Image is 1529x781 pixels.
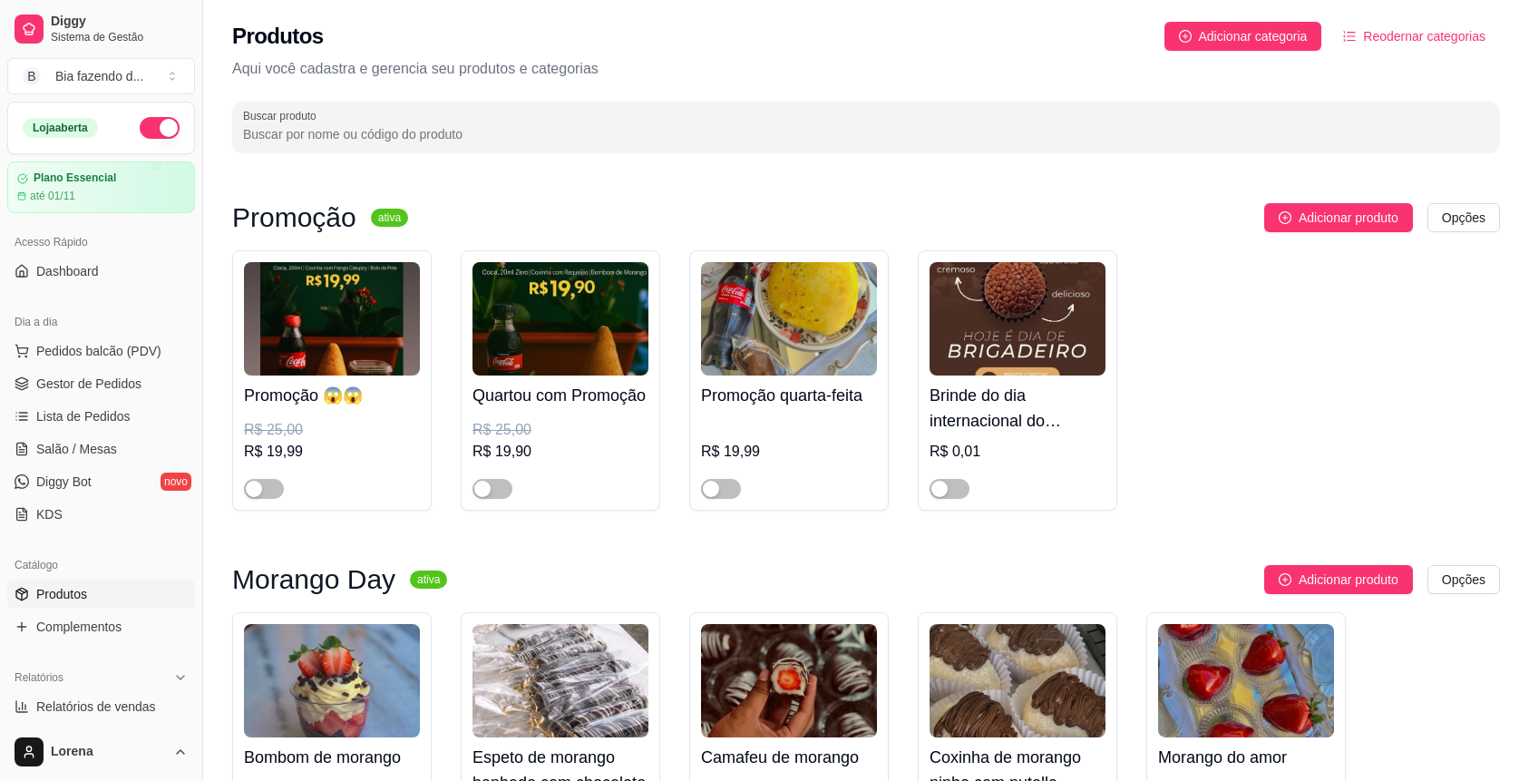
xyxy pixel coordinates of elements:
span: Lista de Pedidos [36,407,131,425]
div: Catálogo [7,551,195,580]
div: Bia fazendo d ... [55,67,143,85]
span: plus-circle [1179,30,1192,43]
button: Opções [1427,203,1500,232]
a: Produtos [7,580,195,609]
h4: Brinde do dia internacional do brigadeiro [930,383,1105,434]
span: Gestor de Pedidos [36,375,141,393]
img: product-image [930,262,1105,376]
div: Loja aberta [23,118,98,138]
h3: Promoção [232,207,356,229]
button: Pedidos balcão (PDV) [7,337,195,366]
span: Complementos [36,618,122,636]
h4: Camafeu de morango [701,745,877,770]
div: R$ 25,00 [472,419,648,441]
h4: Morango do amor [1158,745,1334,770]
img: product-image [930,624,1105,737]
a: Relatórios de vendas [7,692,195,721]
span: Opções [1442,208,1485,228]
img: product-image [1158,624,1334,737]
span: Sistema de Gestão [51,30,188,44]
span: Produtos [36,585,87,603]
sup: ativa [371,209,408,227]
h4: Promoção quarta-feita [701,383,877,408]
span: Opções [1442,570,1485,590]
a: Dashboard [7,257,195,286]
img: product-image [472,262,648,376]
input: Buscar produto [243,125,1489,143]
label: Buscar produto [243,108,323,123]
span: Dashboard [36,262,99,280]
article: até 01/11 [30,189,75,203]
p: Aqui você cadastra e gerencia seu produtos e categorias [232,58,1500,80]
div: R$ 0,01 [930,441,1105,463]
span: Relatórios [15,670,63,685]
button: Select a team [7,58,195,94]
a: Salão / Mesas [7,434,195,464]
button: Reodernar categorias [1329,22,1500,51]
span: Salão / Mesas [36,440,117,458]
button: Adicionar produto [1264,565,1413,594]
div: R$ 19,90 [472,441,648,463]
a: Plano Essencialaté 01/11 [7,161,195,213]
h2: Produtos [232,22,324,51]
img: product-image [701,624,877,737]
h4: Quartou com Promoção [472,383,648,408]
span: Pedidos balcão (PDV) [36,342,161,360]
button: Opções [1427,565,1500,594]
div: R$ 25,00 [244,419,420,441]
button: Lorena [7,730,195,774]
span: B [23,67,41,85]
div: R$ 19,99 [701,441,877,463]
a: Diggy Botnovo [7,467,195,496]
h4: Promoção 😱😱 [244,383,420,408]
sup: ativa [410,571,447,589]
button: Alterar Status [140,117,180,139]
span: Diggy [51,14,188,30]
h3: Morango Day [232,569,395,591]
button: Adicionar produto [1264,203,1413,232]
img: product-image [244,624,420,737]
span: KDS [36,505,63,523]
span: ordered-list [1343,30,1356,43]
span: Adicionar produto [1299,570,1398,590]
span: Adicionar produto [1299,208,1398,228]
a: KDS [7,500,195,529]
span: Reodernar categorias [1363,26,1485,46]
img: product-image [244,262,420,376]
button: Adicionar categoria [1164,22,1322,51]
img: product-image [472,624,648,737]
a: Lista de Pedidos [7,402,195,431]
a: DiggySistema de Gestão [7,7,195,51]
a: Gestor de Pedidos [7,369,195,398]
div: R$ 19,99 [244,441,420,463]
div: Dia a dia [7,308,195,337]
span: plus-circle [1279,573,1291,586]
div: Acesso Rápido [7,228,195,257]
span: Lorena [51,744,166,760]
article: Plano Essencial [34,171,116,185]
h4: Bombom de morango [244,745,420,770]
img: product-image [701,262,877,376]
span: Adicionar categoria [1199,26,1308,46]
span: Relatórios de vendas [36,698,156,716]
span: Diggy Bot [36,473,92,491]
span: plus-circle [1279,211,1291,224]
a: Complementos [7,612,195,641]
